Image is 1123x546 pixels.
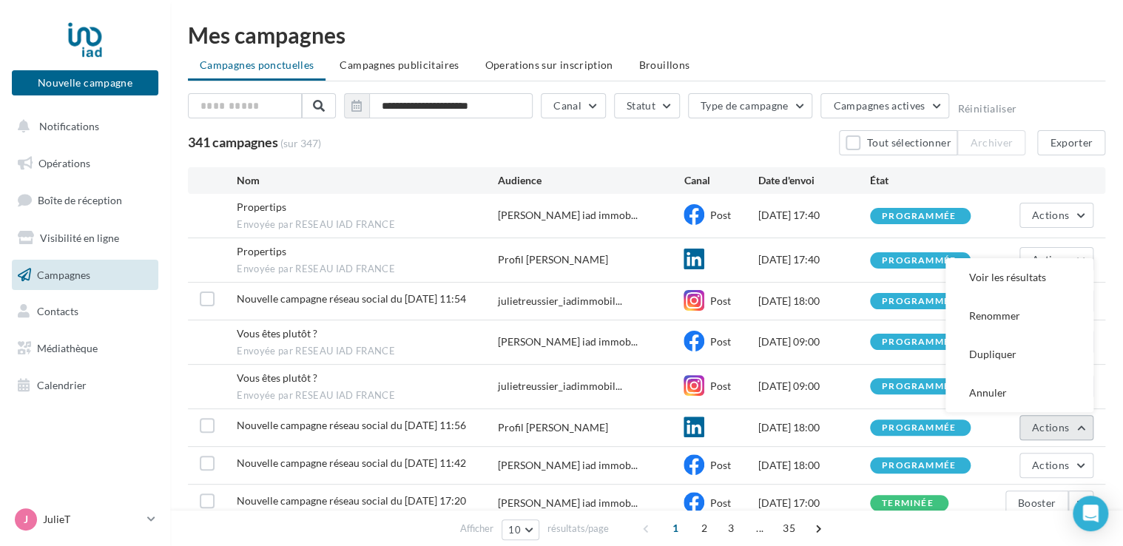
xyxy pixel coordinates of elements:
span: 1 [664,516,687,540]
span: 341 campagnes [188,134,278,150]
span: Contacts [37,305,78,317]
div: [DATE] 18:00 [758,420,870,435]
span: Post [709,496,730,509]
div: programmée [882,461,956,471]
button: Exporter [1037,130,1105,155]
button: Annuler [945,374,1093,412]
span: Envoyée par RESEAU IAD FRANCE [237,263,497,276]
span: Actions [1032,459,1069,471]
div: programmée [882,256,956,266]
span: 2 [692,516,716,540]
a: Campagnes [9,260,161,291]
span: [PERSON_NAME] iad immob... [498,334,638,349]
span: Operations sur inscription [485,58,613,71]
span: Post [709,380,730,392]
a: Calendrier [9,370,161,401]
div: Open Intercom Messenger [1073,496,1108,531]
div: [DATE] 17:40 [758,208,870,223]
button: Canal [541,93,606,118]
a: Contacts [9,296,161,327]
span: Calendrier [37,379,87,391]
div: Canal [684,173,758,188]
button: Renommer [945,297,1093,335]
span: Actions [1032,253,1069,266]
a: Boîte de réception [9,184,161,216]
div: [DATE] 17:00 [758,496,870,510]
div: programmée [882,337,956,347]
div: Profil [PERSON_NAME] [498,252,608,267]
button: Campagnes actives [820,93,949,118]
button: Voir les résultats [945,258,1093,297]
button: Type de campagne [688,93,813,118]
span: Afficher [460,522,493,536]
span: 10 [508,524,521,536]
span: Post [709,459,730,471]
p: JulieT [43,512,141,527]
span: ... [748,516,772,540]
div: Mes campagnes [188,24,1105,46]
span: julietreussier_iadimmobil... [498,379,622,394]
button: Notifications [9,111,155,142]
span: Visibilité en ligne [40,232,119,244]
span: Notifications [39,120,99,132]
span: Nouvelle campagne réseau social du 08-10-2025 17:20 [237,494,466,507]
span: Propertips [237,245,286,257]
button: Actions [1019,415,1093,440]
div: [DATE] 18:00 [758,458,870,473]
span: Vous êtes plutôt ? [237,327,317,340]
span: Vous êtes plutôt ? [237,371,317,384]
div: programmée [882,423,956,433]
div: Audience [498,173,684,188]
button: 10 [502,519,539,540]
span: [PERSON_NAME] iad immob... [498,496,638,510]
span: Propertips [237,200,286,213]
button: Actions [1019,247,1093,272]
span: Campagnes publicitaires [340,58,459,71]
div: programmée [882,297,956,306]
span: Nouvelle campagne réseau social du 13-10-2025 11:56 [237,419,466,431]
div: Nom [237,173,497,188]
span: (sur 347) [280,136,321,151]
span: Nouvelle campagne réseau social du 13-10-2025 11:54 [237,292,466,305]
span: résultats/page [547,522,609,536]
span: Post [709,294,730,307]
a: Visibilité en ligne [9,223,161,254]
div: [DATE] 09:00 [758,379,870,394]
button: Tout sélectionner [839,130,957,155]
span: [PERSON_NAME] iad immob... [498,458,638,473]
span: Envoyée par RESEAU IAD FRANCE [237,218,497,232]
span: J [24,512,28,527]
div: [DATE] 18:00 [758,294,870,309]
span: Boîte de réception [38,194,122,206]
button: Nouvelle campagne [12,70,158,95]
span: Envoyée par RESEAU IAD FRANCE [237,389,497,402]
button: Archiver [957,130,1025,155]
button: Dupliquer [945,335,1093,374]
div: [DATE] 17:40 [758,252,870,267]
div: État [870,173,982,188]
a: Médiathèque [9,333,161,364]
span: julietreussier_iadimmobil... [498,294,622,309]
span: Post [709,209,730,221]
span: Actions [1032,209,1069,221]
span: 3 [719,516,743,540]
div: terminée [882,499,934,508]
button: Actions [1019,203,1093,228]
span: Nouvelle campagne réseau social du 13-10-2025 11:42 [237,456,466,469]
button: Réinitialiser [957,103,1016,115]
button: Actions [1019,453,1093,478]
span: Brouillons [639,58,690,71]
div: [DATE] 09:00 [758,334,870,349]
span: [PERSON_NAME] iad immob... [498,208,638,223]
a: J JulieT [12,505,158,533]
div: Profil [PERSON_NAME] [498,420,608,435]
span: Campagnes actives [833,99,925,112]
span: Campagnes [37,268,90,280]
button: Booster [1005,491,1068,516]
span: Envoyée par RESEAU IAD FRANCE [237,345,497,358]
div: programmée [882,382,956,391]
span: Post [709,335,730,348]
span: Opérations [38,157,90,169]
div: Date d'envoi [758,173,870,188]
span: Actions [1032,421,1069,434]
